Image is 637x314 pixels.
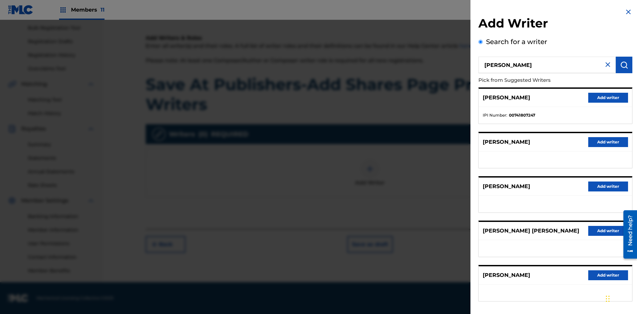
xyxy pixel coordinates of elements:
span: 11 [101,7,105,13]
img: Top Rightsholders [59,6,67,14]
button: Add writer [588,137,628,147]
strong: 00741807247 [509,112,535,118]
button: Add writer [588,226,628,236]
button: Add writer [588,93,628,103]
iframe: Chat Widget [604,282,637,314]
button: Add writer [588,270,628,280]
img: close [604,61,612,69]
h2: Add Writer [478,16,632,33]
p: Pick from Suggested Writers [478,73,595,87]
div: Drag [606,289,610,309]
button: Add writer [588,182,628,191]
span: Members [71,6,105,14]
p: [PERSON_NAME] [483,138,530,146]
p: [PERSON_NAME] [483,183,530,190]
span: IPI Number : [483,112,507,118]
input: Search writer's name or IPI Number [478,57,616,73]
iframe: Resource Center [618,208,637,262]
img: MLC Logo [8,5,34,15]
p: [PERSON_NAME] [PERSON_NAME] [483,227,579,235]
p: [PERSON_NAME] [483,271,530,279]
p: [PERSON_NAME] [483,94,530,102]
img: Search Works [620,61,628,69]
label: Search for a writer [486,38,547,46]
